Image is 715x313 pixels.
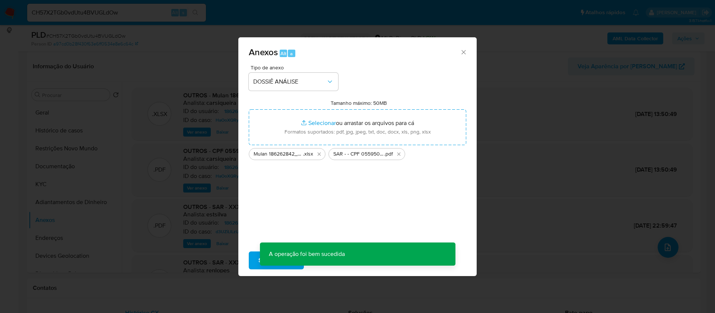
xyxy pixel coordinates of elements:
span: .pdf [384,150,393,158]
button: DOSSIÊ ANÁLISE [249,73,338,91]
span: .xlsx [303,150,313,158]
button: Excluir Mulan 186262842_2025_08_28_17_10_35.xlsx [315,150,324,159]
ul: Arquivos selecionados [249,145,466,160]
span: Cancelar [317,252,341,269]
span: a [290,50,293,57]
p: A operação foi bem sucedida [260,242,354,266]
span: DOSSIÊ ANÁLISE [253,78,326,85]
label: Tamanho máximo: 50MB [331,100,387,106]
span: Tipo de anexo [251,65,340,70]
button: Subir arquivo [249,251,304,269]
span: Alt [280,50,286,57]
span: Anexos [249,46,278,59]
button: Fechar [460,48,467,55]
span: Mulan 186262842_2025_08_28_17_10_35 [254,150,303,158]
button: Excluir SAR - - CPF 05595040637 - FELIPE COUTINHO DO NASCIMENTO (1).pdf [394,150,403,159]
span: Subir arquivo [258,252,294,269]
span: SAR - - CPF 05595040637 - [PERSON_NAME] (1) [333,150,384,158]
